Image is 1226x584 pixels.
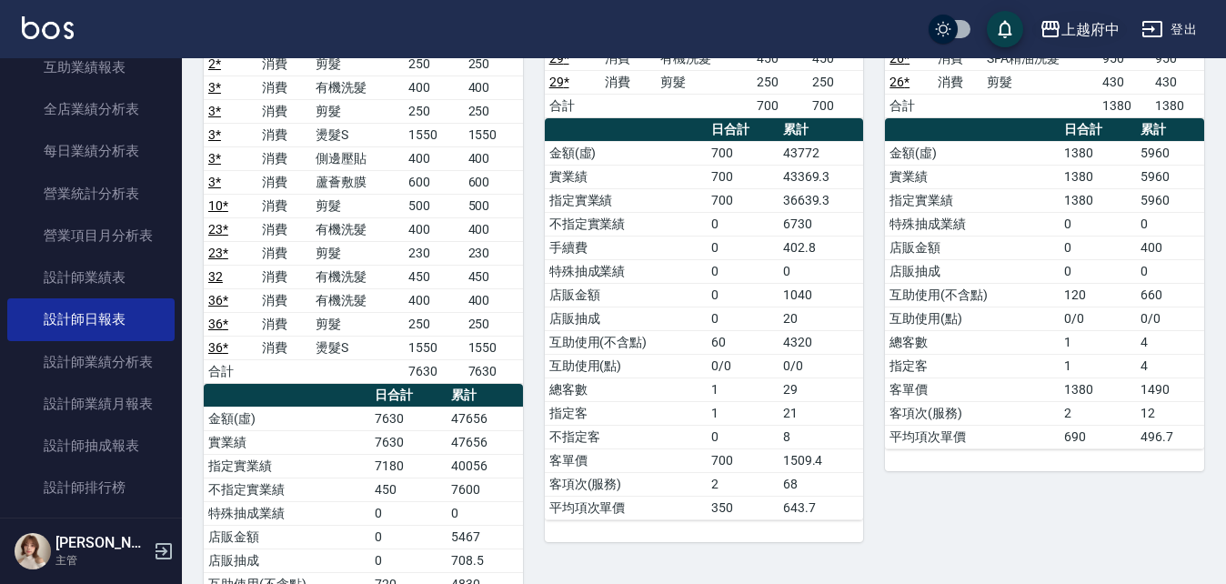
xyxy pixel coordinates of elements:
td: 1 [707,401,779,425]
table: a dense table [204,5,523,384]
td: 指定客 [545,401,707,425]
td: 120 [1060,283,1137,307]
td: 手續費 [545,236,707,259]
td: 0 [707,307,779,330]
td: 消費 [257,288,311,312]
td: 實業績 [545,165,707,188]
td: 消費 [257,336,311,359]
td: 0 [1060,212,1137,236]
td: 68 [779,472,864,496]
td: 60 [707,330,779,354]
td: 500 [404,194,463,217]
td: 0 [1060,236,1137,259]
td: 有機洗髮 [656,46,752,70]
td: 700 [707,188,779,212]
td: 7630 [370,407,447,430]
td: 1 [1060,330,1137,354]
td: 合計 [545,94,600,117]
td: 有機洗髮 [311,76,404,99]
th: 累計 [1136,118,1204,142]
td: 客單價 [545,448,707,472]
td: 0 [707,259,779,283]
td: 0 [779,259,864,283]
td: 43369.3 [779,165,864,188]
td: 0 [447,501,523,525]
td: 1380 [1060,188,1137,212]
td: 剪髮 [656,70,752,94]
td: 400 [404,217,463,241]
td: 7630 [370,430,447,454]
td: 1040 [779,283,864,307]
td: 指定實業績 [204,454,370,478]
a: 設計師業績月報表 [7,383,175,425]
td: 消費 [257,99,311,123]
td: 700 [707,141,779,165]
th: 累計 [447,384,523,408]
td: 剪髮 [311,99,404,123]
td: SPA精油洗髮 [982,46,1098,70]
td: 250 [404,99,463,123]
td: 0 [707,236,779,259]
td: 250 [752,70,808,94]
button: 登出 [1134,13,1204,46]
td: 平均項次單價 [545,496,707,519]
td: 21 [779,401,864,425]
td: 消費 [257,123,311,146]
td: 250 [808,70,863,94]
td: 700 [707,448,779,472]
td: 700 [752,94,808,117]
td: 互助使用(不含點) [545,330,707,354]
td: 700 [808,94,863,117]
td: 指定實業績 [545,188,707,212]
td: 1 [707,378,779,401]
td: 1380 [1151,94,1204,117]
td: 643.7 [779,496,864,519]
td: 1550 [404,336,463,359]
table: a dense table [885,24,1204,118]
td: 400 [464,76,523,99]
td: 5960 [1136,188,1204,212]
td: 店販抽成 [545,307,707,330]
td: 實業績 [885,165,1060,188]
td: 1490 [1136,378,1204,401]
td: 金額(虛) [545,141,707,165]
td: 不指定客 [545,425,707,448]
td: 1550 [464,336,523,359]
a: 營業項目月分析表 [7,215,175,257]
td: 7630 [464,359,523,383]
td: 消費 [257,265,311,288]
td: 1380 [1060,378,1137,401]
td: 互助使用(點) [545,354,707,378]
div: 上越府中 [1061,18,1120,41]
td: 5960 [1136,165,1204,188]
td: 客單價 [885,378,1060,401]
a: 設計師日報表 [7,298,175,340]
td: 600 [404,170,463,194]
a: 設計師抽成報表 [7,425,175,467]
button: 上越府中 [1032,11,1127,48]
td: 47656 [447,407,523,430]
td: 合計 [204,359,257,383]
td: 7180 [370,454,447,478]
td: 0/0 [1136,307,1204,330]
td: 指定客 [885,354,1060,378]
th: 累計 [779,118,864,142]
td: 4320 [779,330,864,354]
td: 5467 [447,525,523,549]
td: 690 [1060,425,1137,448]
td: 剪髮 [311,312,404,336]
td: 6730 [779,212,864,236]
td: 0 [707,425,779,448]
a: 設計師業績表 [7,257,175,298]
td: 金額(虛) [204,407,370,430]
td: 400 [464,217,523,241]
h5: [PERSON_NAME] [55,534,148,552]
td: 450 [464,265,523,288]
td: 47656 [447,430,523,454]
td: 230 [464,241,523,265]
td: 36639.3 [779,188,864,212]
td: 消費 [257,312,311,336]
td: 側邊壓貼 [311,146,404,170]
td: 0/0 [707,354,779,378]
td: 250 [404,52,463,76]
